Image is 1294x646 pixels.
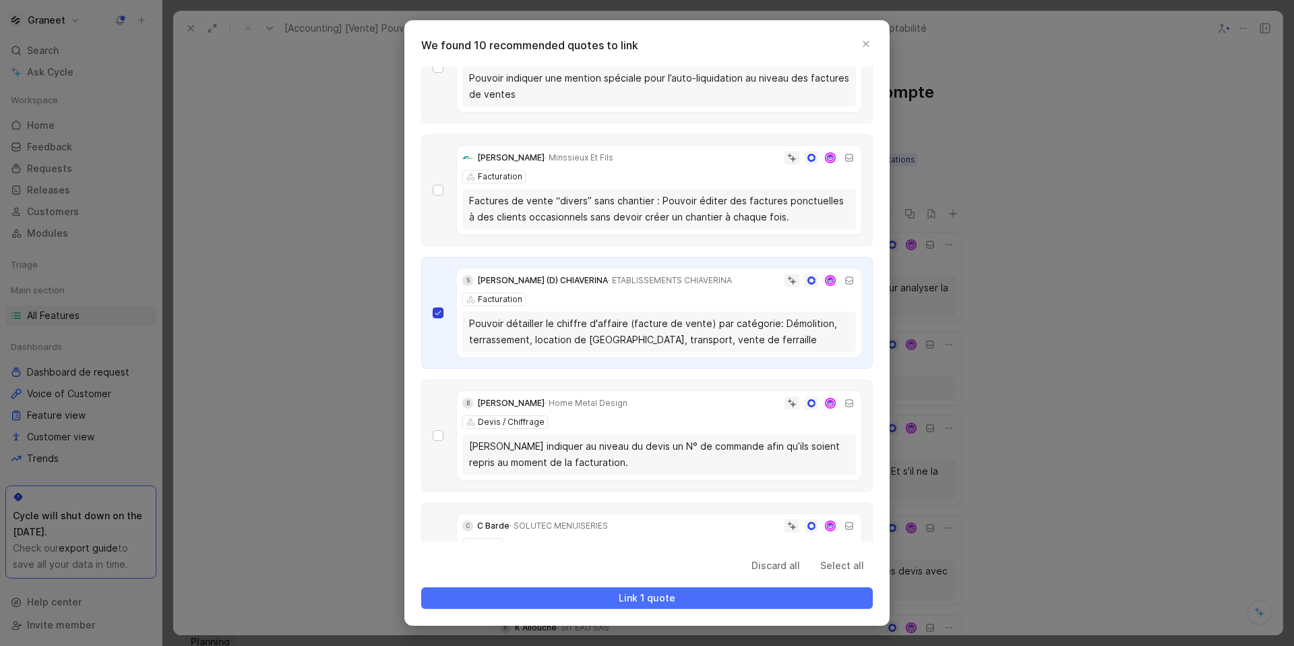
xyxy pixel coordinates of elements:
span: Discard all [751,558,800,574]
span: Select all [820,558,864,574]
span: · ETABLISSEMENTS CHIAVERINA [608,275,732,285]
span: Link 1 quote [433,590,861,606]
img: avatar [826,399,835,408]
span: · SOLUTEC MENUISERIES [510,521,608,531]
span: [PERSON_NAME] [477,152,545,163]
span: · Home Metal Design [545,398,627,408]
p: We found 10 recommended quotes to link [421,37,881,53]
div: Pouvoir indiquer une mention spéciale pour l’auto-liquidation au niveau des factures de ventes [469,70,849,102]
button: Select all [811,555,873,577]
div: [PERSON_NAME] indiquer au niveau du devis un N° de commande afin qu’ils soient repris au moment d... [469,438,849,471]
span: · Minssieux Et Fils [545,152,613,163]
button: Discard all [743,555,809,577]
div: B [462,398,473,409]
span: C Barde [477,521,510,531]
div: S [462,275,473,286]
span: [PERSON_NAME] [477,398,545,408]
div: C [462,521,473,531]
div: Factures de vente “divers” sans chantier : Pouvoir éditer des factures ponctuelles à des clients ... [469,193,849,225]
img: avatar [826,276,835,285]
img: logo [462,152,473,163]
div: Pouvoir détailler le chiffre d'affaire (facture de vente) par catégorie: Démolition, terrassement... [469,316,849,348]
img: avatar [826,154,835,163]
img: avatar [826,522,835,531]
button: Link 1 quote [421,587,873,609]
span: [PERSON_NAME] (D) CHIAVERINA [477,275,608,285]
